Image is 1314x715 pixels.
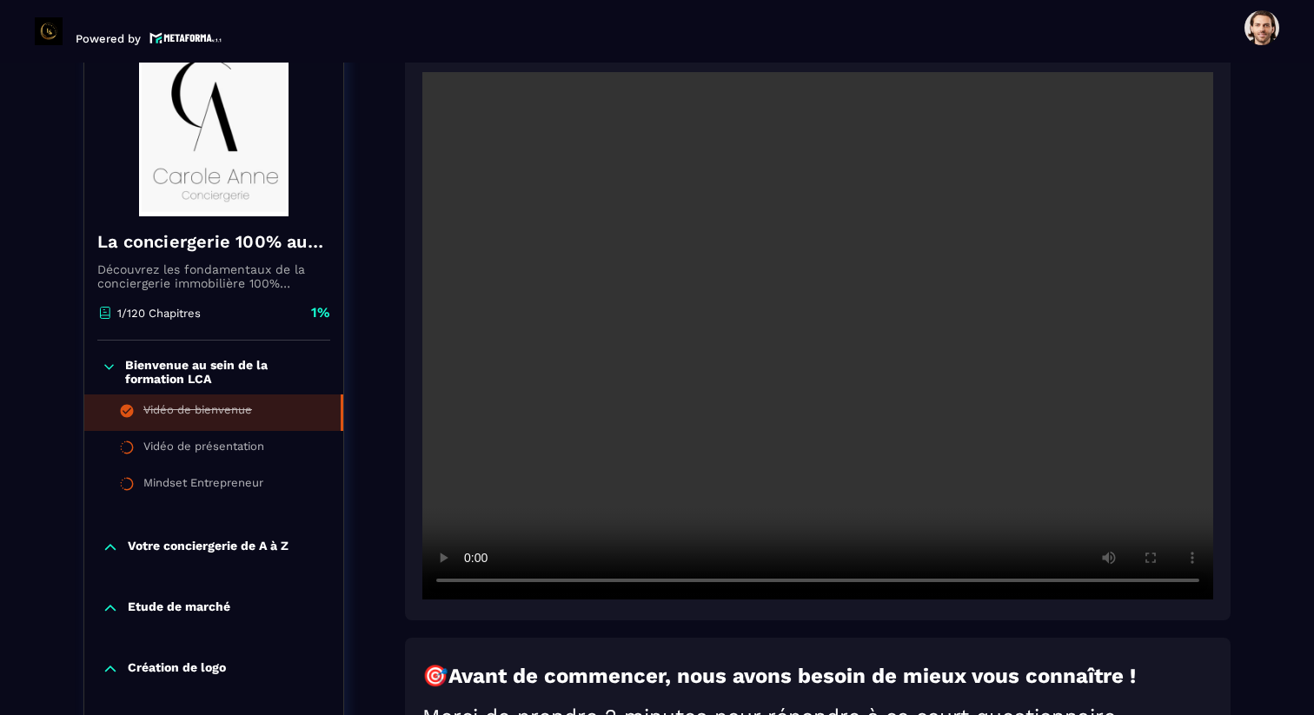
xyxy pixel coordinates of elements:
p: Création de logo [128,660,226,678]
p: Powered by [76,32,141,45]
div: Vidéo de bienvenue [143,403,252,422]
p: Etude de marché [128,599,230,617]
p: Votre conciergerie de A à Z [128,539,289,556]
div: Mindset Entrepreneur [143,476,263,495]
p: Bienvenue au sein de la formation LCA [125,358,326,386]
p: 1/120 Chapitres [117,307,201,320]
p: Découvrez les fondamentaux de la conciergerie immobilière 100% automatisée. Cette formation est c... [97,262,330,290]
h4: La conciergerie 100% automatisée [97,229,330,254]
h2: 🎯 [422,664,1213,688]
p: 1% [311,303,330,322]
img: logo-branding [35,17,63,45]
img: logo [149,30,222,45]
strong: Avant de commencer, nous avons besoin de mieux vous connaître ! [448,664,1136,688]
div: Vidéo de présentation [143,440,264,459]
img: banner [97,43,330,216]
